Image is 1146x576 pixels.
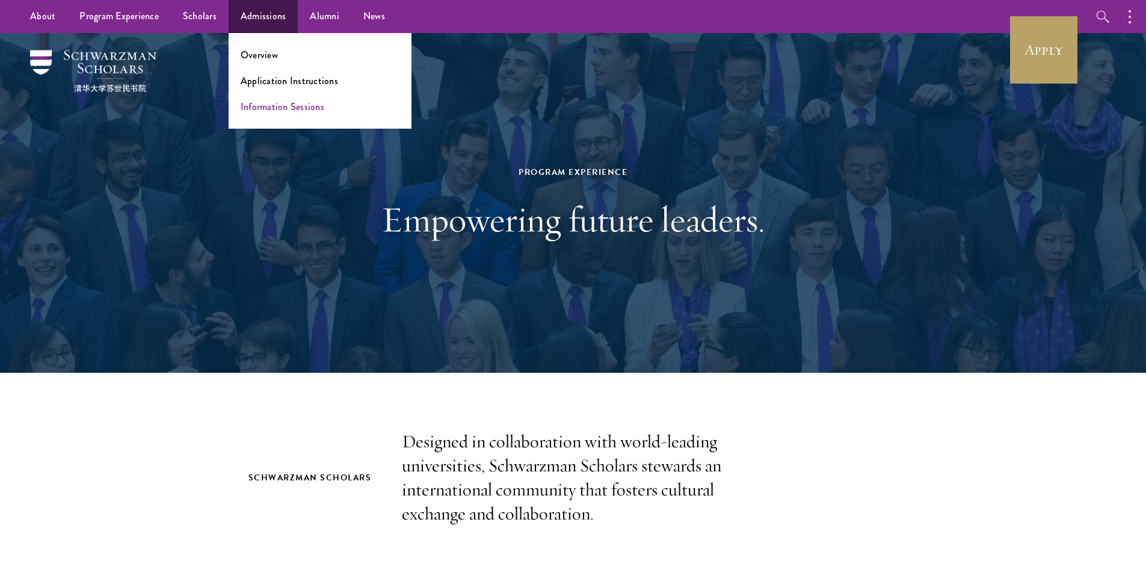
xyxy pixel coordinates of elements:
a: Apply [1010,16,1077,84]
h1: Empowering future leaders. [366,198,781,241]
div: Program Experience [366,165,781,180]
a: Application Instructions [241,74,338,88]
img: Schwarzman Scholars [30,50,156,92]
a: Information Sessions [241,100,324,114]
a: Overview [241,48,278,62]
h2: Schwarzman Scholars [248,470,378,485]
p: Designed in collaboration with world-leading universities, Schwarzman Scholars stewards an intern... [402,430,745,526]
